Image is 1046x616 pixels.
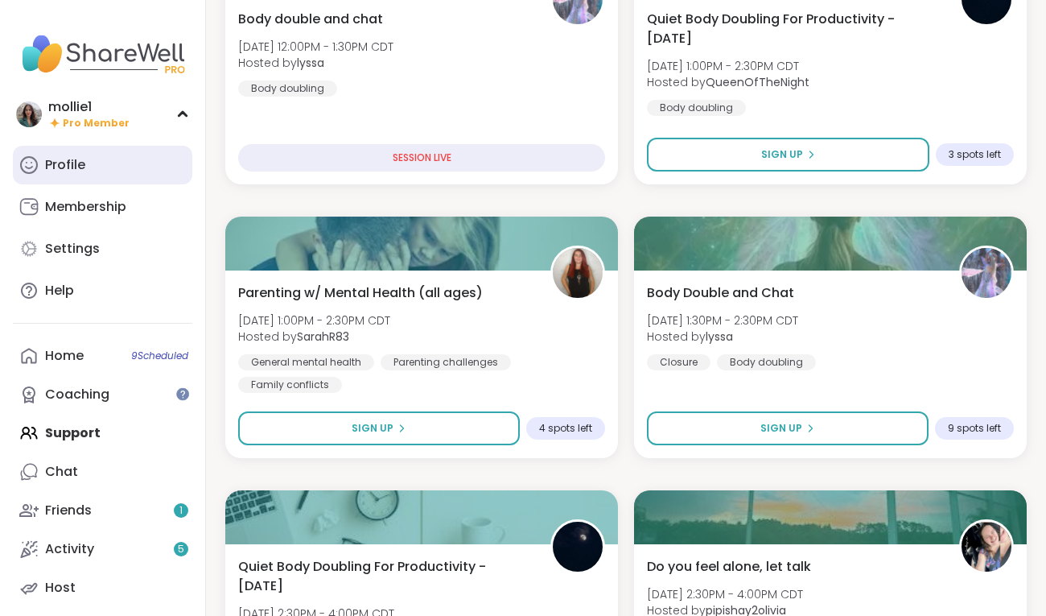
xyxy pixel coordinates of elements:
[761,147,803,162] span: Sign Up
[13,146,192,184] a: Profile
[238,81,337,97] div: Body doubling
[131,349,188,362] span: 9 Scheduled
[647,10,941,48] span: Quiet Body Doubling For Productivity - [DATE]
[13,375,192,414] a: Coaching
[647,283,794,303] span: Body Double and Chat
[13,26,192,82] img: ShareWell Nav Logo
[13,453,192,491] a: Chat
[45,463,78,481] div: Chat
[553,248,603,298] img: SarahR83
[352,421,393,436] span: Sign Up
[962,522,1011,572] img: pipishay2olivia
[706,329,733,345] b: lyssa
[63,117,130,130] span: Pro Member
[13,188,192,226] a: Membership
[717,354,816,370] div: Body doubling
[647,138,929,172] button: Sign Up
[949,148,1001,161] span: 3 spots left
[238,283,483,303] span: Parenting w/ Mental Health (all ages)
[45,386,109,403] div: Coaching
[647,411,929,445] button: Sign Up
[553,522,603,572] img: QueenOfTheNight
[238,312,390,329] span: [DATE] 1:00PM - 2:30PM CDT
[45,198,126,216] div: Membership
[176,387,189,400] iframe: Spotlight
[179,504,183,518] span: 1
[647,312,798,329] span: [DATE] 1:30PM - 2:30PM CDT
[381,354,511,370] div: Parenting challenges
[13,271,192,310] a: Help
[13,229,192,268] a: Settings
[45,579,76,597] div: Host
[13,491,192,530] a: Friends1
[647,557,811,577] span: Do you feel alone, let talk
[238,557,533,596] span: Quiet Body Doubling For Productivity - [DATE]
[647,329,798,345] span: Hosted by
[13,568,192,607] a: Host
[13,337,192,375] a: Home9Scheduled
[48,98,130,116] div: mollie1
[238,411,520,445] button: Sign Up
[297,329,349,345] b: SarahR83
[45,156,85,174] div: Profile
[238,144,605,172] div: SESSION LIVE
[178,543,184,556] span: 5
[238,10,383,29] span: Body double and chat
[45,502,92,519] div: Friends
[647,74,809,90] span: Hosted by
[16,101,42,127] img: mollie1
[45,240,100,258] div: Settings
[238,329,390,345] span: Hosted by
[647,100,746,116] div: Body doubling
[647,586,803,602] span: [DATE] 2:30PM - 4:00PM CDT
[45,282,74,300] div: Help
[45,347,84,365] div: Home
[238,354,374,370] div: General mental health
[238,377,342,393] div: Family conflicts
[962,248,1011,298] img: lyssa
[706,74,809,90] b: QueenOfTheNight
[948,422,1001,435] span: 9 spots left
[297,55,324,71] b: lyssa
[760,421,802,436] span: Sign Up
[647,58,809,74] span: [DATE] 1:00PM - 2:30PM CDT
[647,354,710,370] div: Closure
[238,39,393,55] span: [DATE] 12:00PM - 1:30PM CDT
[13,530,192,568] a: Activity5
[539,422,592,435] span: 4 spots left
[238,55,393,71] span: Hosted by
[45,540,94,558] div: Activity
